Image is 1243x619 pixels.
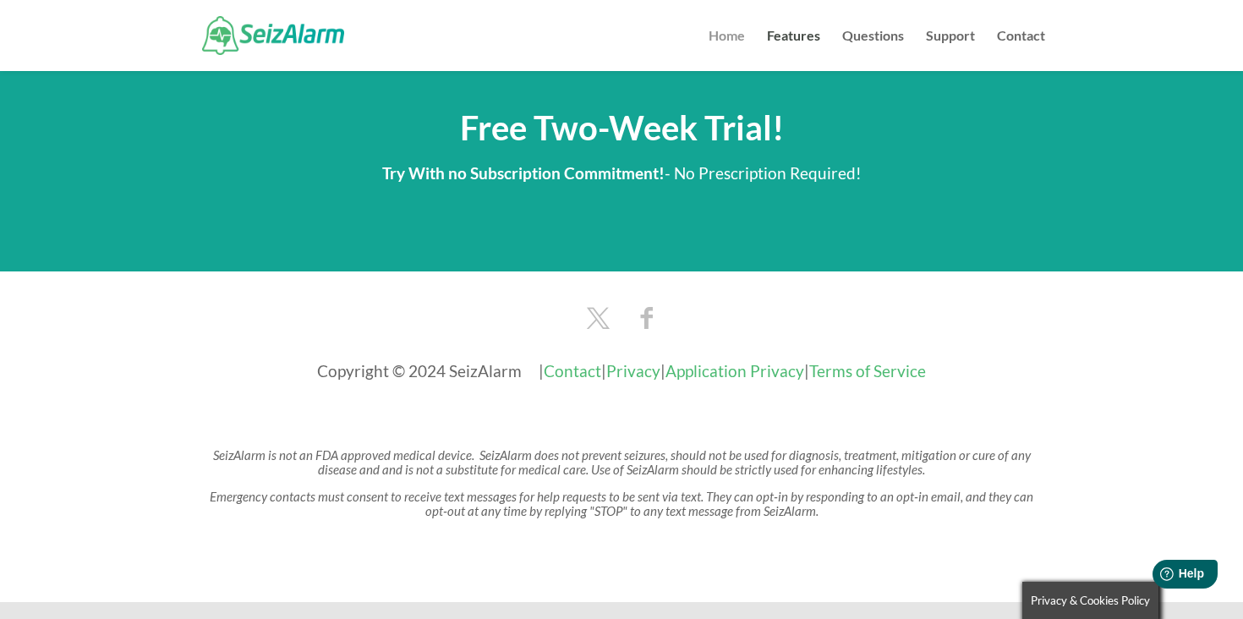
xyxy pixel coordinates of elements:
img: facebook.png [638,303,655,333]
iframe: Help widget launcher [1092,553,1224,600]
a: Application Privacy [665,361,804,381]
em: Emergency contacts must consent to receive text messages for help requests to be sent via text. T... [210,489,1033,518]
a: Contact [544,361,601,381]
img: Twitter [579,303,616,333]
a: Home [709,30,745,71]
span: Privacy & Cookies Policy [1031,594,1150,607]
a: Terms of Service [809,361,926,381]
img: SeizAlarm [202,16,345,54]
span: Free Two-Week Trial! [460,107,784,148]
strong: Try With no Subscription Commitment! [382,163,665,183]
a: Features [767,30,820,71]
a: Contact [997,30,1045,71]
a: Questions [842,30,904,71]
a: Support [926,30,975,71]
em: SeizAlarm is not an FDA approved medical device. SeizAlarm does not prevent seizures, should not ... [213,447,1031,477]
p: Copyright © 2024 SeizAlarm | | | | [199,357,1045,386]
a: Privacy [606,361,660,381]
p: - No Prescription Required! [199,159,1045,188]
